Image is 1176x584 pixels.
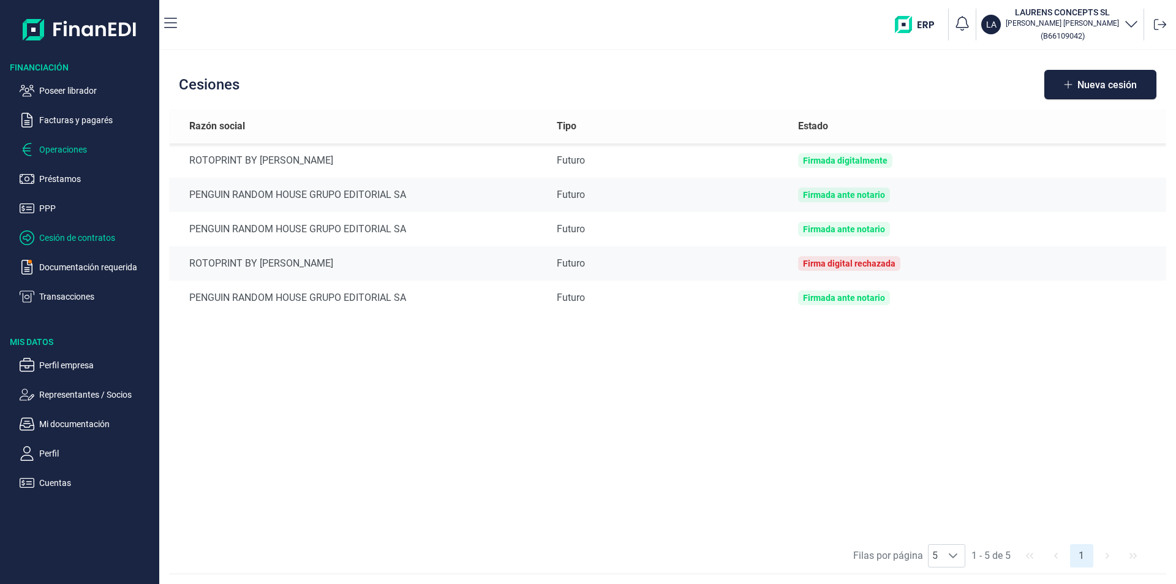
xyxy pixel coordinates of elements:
[39,289,154,304] p: Transacciones
[20,201,154,216] button: PPP
[189,119,245,134] span: Razón social
[39,417,154,431] p: Mi documentación
[179,76,239,93] h2: Cesiones
[803,259,895,268] div: Firma digital rechazada
[39,358,154,373] p: Perfil empresa
[803,156,888,165] div: Firmada digitalmente
[557,153,779,168] div: Futuro
[20,230,154,245] button: Cesión de contratos
[39,113,154,127] p: Facturas y pagarés
[1006,6,1119,18] h3: LAURENS CONCEPTS SL
[39,260,154,275] p: Documentación requerida
[1077,80,1137,89] span: Nueva cesión
[557,222,779,237] div: Futuro
[929,545,941,567] span: 5
[20,172,154,186] button: Préstamos
[39,83,154,98] p: Poseer librador
[189,188,537,202] div: PENGUIN RANDOM HOUSE GRUPO EDITORIAL SA
[557,188,779,202] div: Futuro
[853,548,923,563] span: Filas por página
[1006,18,1119,28] p: [PERSON_NAME] [PERSON_NAME]
[189,256,537,271] div: ROTOPRINT BY [PERSON_NAME]
[557,119,576,134] span: Tipo
[39,476,154,490] p: Cuentas
[39,172,154,186] p: Préstamos
[803,293,885,303] div: Firmada ante notario
[798,119,828,134] span: Estado
[1070,544,1093,567] button: Page 1
[557,256,779,271] div: Futuro
[39,387,154,402] p: Representantes / Socios
[20,260,154,275] button: Documentación requerida
[39,201,154,216] p: PPP
[20,417,154,431] button: Mi documentación
[895,16,943,33] img: erp
[189,222,537,237] div: PENGUIN RANDOM HOUSE GRUPO EDITORIAL SA
[986,18,997,31] p: LA
[20,83,154,98] button: Poseer librador
[20,289,154,304] button: Transacciones
[967,544,1016,567] span: 1 - 5 de 5
[20,113,154,127] button: Facturas y pagarés
[20,446,154,461] button: Perfil
[20,142,154,157] button: Operaciones
[557,290,779,305] div: Futuro
[189,153,537,168] div: ROTOPRINT BY [PERSON_NAME]
[23,10,137,49] img: Logo de aplicación
[20,358,154,373] button: Perfil empresa
[1041,31,1085,40] small: Copiar cif
[39,142,154,157] p: Operaciones
[189,290,537,305] div: PENGUIN RANDOM HOUSE GRUPO EDITORIAL SA
[1044,70,1156,99] button: Nueva cesión
[803,224,885,234] div: Firmada ante notario
[39,230,154,245] p: Cesión de contratos
[981,6,1139,43] button: LALAURENS CONCEPTS SL[PERSON_NAME] [PERSON_NAME](B66109042)
[20,387,154,402] button: Representantes / Socios
[39,446,154,461] p: Perfil
[20,476,154,490] button: Cuentas
[803,190,885,200] div: Firmada ante notario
